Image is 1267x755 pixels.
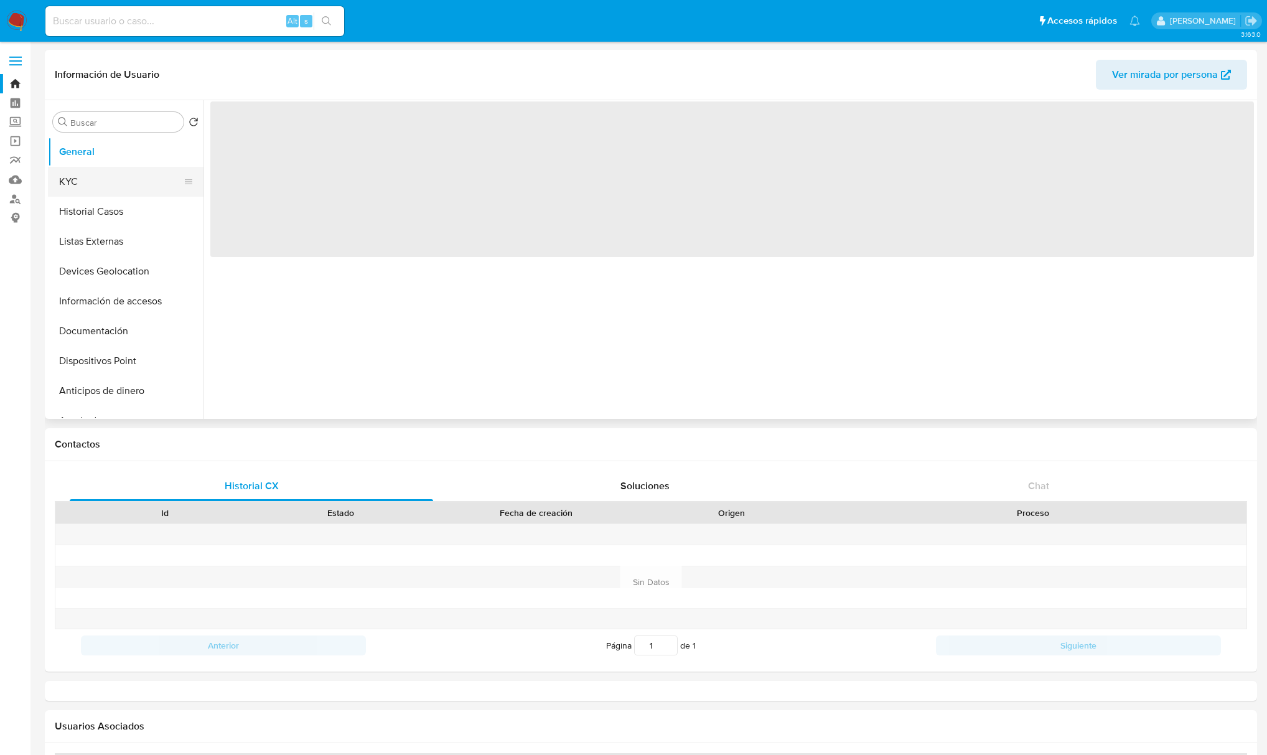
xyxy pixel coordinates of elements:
[48,167,194,197] button: KYC
[45,13,344,29] input: Buscar usuario o caso...
[86,507,244,519] div: Id
[55,720,1247,733] h2: Usuarios Asociados
[225,479,279,493] span: Historial CX
[70,117,179,128] input: Buscar
[58,117,68,127] button: Buscar
[48,316,203,346] button: Documentación
[81,635,366,655] button: Anterior
[48,227,203,256] button: Listas Externas
[48,406,203,436] button: Aprobadores
[1096,60,1247,90] button: Ver mirada por persona
[48,137,203,167] button: General
[210,101,1254,257] span: ‌
[55,68,159,81] h1: Información de Usuario
[606,635,696,655] span: Página de
[1112,60,1218,90] span: Ver mirada por persona
[437,507,635,519] div: Fecha de creación
[1245,14,1258,27] a: Salir
[620,479,670,493] span: Soluciones
[48,256,203,286] button: Devices Geolocation
[1047,14,1117,27] span: Accesos rápidos
[693,639,696,652] span: 1
[55,438,1247,451] h1: Contactos
[304,15,308,27] span: s
[1129,16,1140,26] a: Notificaciones
[828,507,1238,519] div: Proceso
[288,15,297,27] span: Alt
[48,197,203,227] button: Historial Casos
[48,286,203,316] button: Información de accesos
[936,635,1221,655] button: Siguiente
[261,507,419,519] div: Estado
[314,12,339,30] button: search-icon
[48,376,203,406] button: Anticipos de dinero
[1170,15,1240,27] p: yael.arizperojo@mercadolibre.com.mx
[48,346,203,376] button: Dispositivos Point
[189,117,199,131] button: Volver al orden por defecto
[653,507,811,519] div: Origen
[1028,479,1049,493] span: Chat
